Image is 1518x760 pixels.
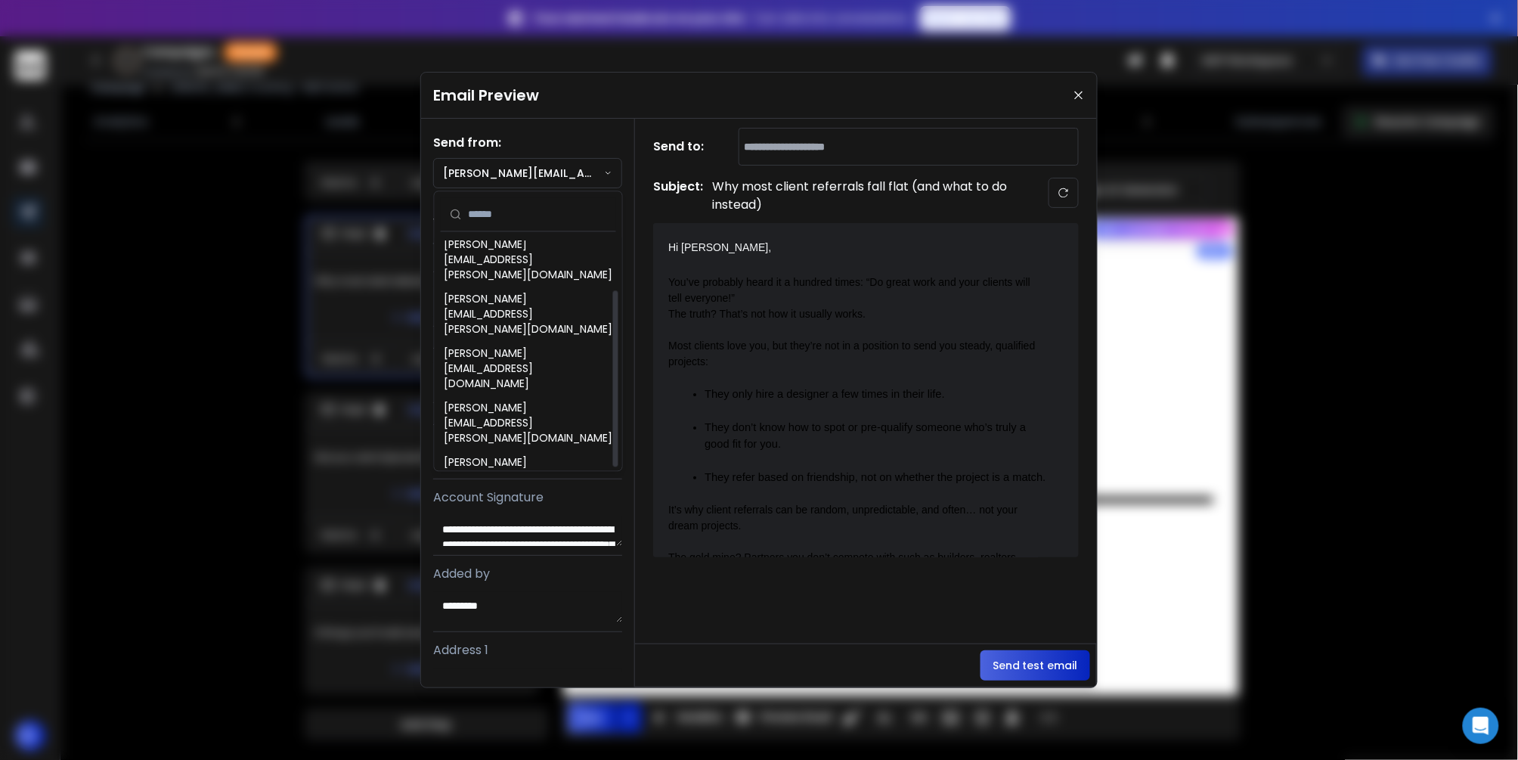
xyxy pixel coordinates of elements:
[433,641,622,659] p: Address 1
[668,504,1021,532] span: It’s why client referrals can be random, unpredictable, and often… not your dream projects.
[433,565,622,583] p: Added by
[433,489,622,507] p: Account Signature
[705,388,945,400] span: They only hire a designer a few times in their life.
[668,276,1033,320] span: You’ve probably heard it a hundred times: “Do great work and your clients will tell everyone!” Th...
[668,241,771,253] span: Hi [PERSON_NAME],
[433,85,539,106] h1: Email Preview
[981,650,1090,681] button: Send test email
[705,421,1029,450] span: They don’t know how to spot or pre-qualify someone who’s truly a good fit for you.
[668,551,1027,595] span: The gold mine? Partners you don’t compete with such as builders, realtors, property managers, and...
[668,340,1038,368] span: Most clients love you, but they’re not in a position to send you steady, qualified projects:
[712,178,1015,214] p: Why most client referrals fall flat (and what to do instead)
[1463,708,1499,744] div: Open Intercom Messenger
[444,346,613,392] div: [PERSON_NAME][EMAIL_ADDRESS][DOMAIN_NAME]
[444,455,613,501] div: [PERSON_NAME][EMAIL_ADDRESS][DOMAIN_NAME]
[444,237,613,283] div: [PERSON_NAME][EMAIL_ADDRESS][PERSON_NAME][DOMAIN_NAME]
[705,471,1046,483] span: They refer based on friendship, not on whether the project is a match.
[653,138,714,156] h1: Send to:
[444,292,613,337] div: [PERSON_NAME][EMAIL_ADDRESS][PERSON_NAME][DOMAIN_NAME]
[443,166,604,181] p: [PERSON_NAME][EMAIL_ADDRESS][DOMAIN_NAME]
[433,134,622,152] h1: Send from:
[444,401,613,446] div: [PERSON_NAME][EMAIL_ADDRESS][PERSON_NAME][DOMAIN_NAME]
[653,178,703,214] h1: Subject:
